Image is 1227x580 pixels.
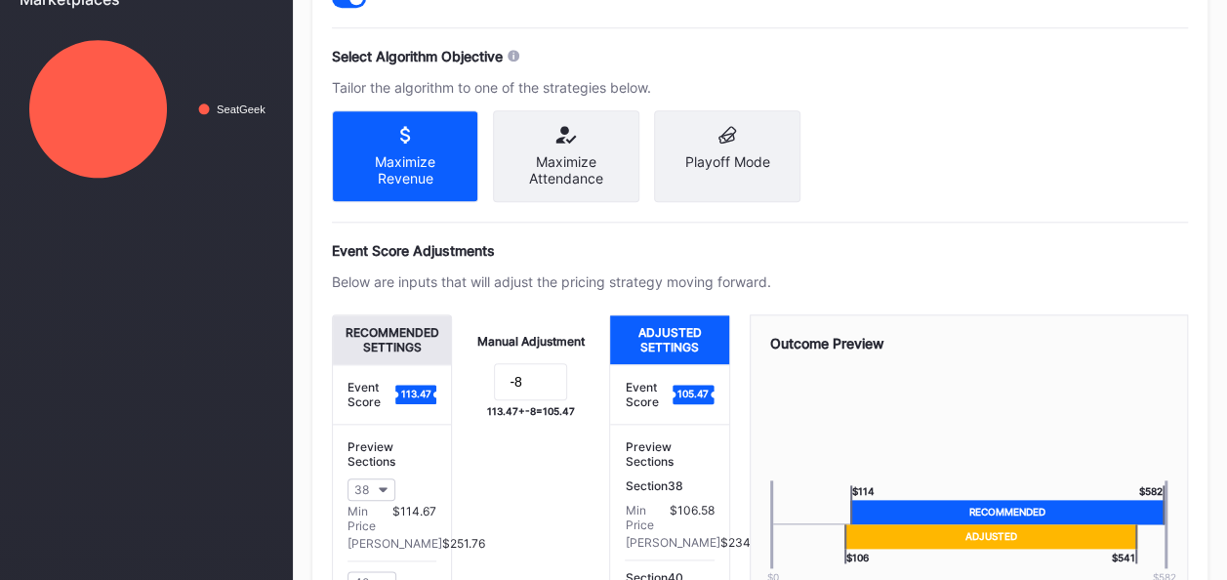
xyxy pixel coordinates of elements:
[1139,485,1165,500] div: $ 582
[844,549,869,563] div: $ 106
[677,388,709,399] text: 105.47
[610,315,728,364] div: Adjusted Settings
[354,482,369,497] div: 38
[332,273,771,290] div: Below are inputs that will adjust the pricing strategy moving forward.
[1112,549,1137,563] div: $ 541
[625,535,719,550] div: [PERSON_NAME]
[392,504,436,533] div: $114.67
[625,380,673,409] div: Event Score
[844,524,1137,549] div: Adjusted
[348,478,395,501] button: 38
[487,405,575,417] div: 113.47 + -8 = 105.47
[850,500,1165,524] div: Recommended
[348,153,463,186] div: Maximize Revenue
[719,535,766,550] div: $234.01
[625,439,714,469] div: Preview Sections
[442,536,485,551] div: $251.76
[477,334,585,349] div: Manual Adjustment
[625,478,714,493] div: Section 38
[217,104,266,115] text: SeatGeek
[348,439,436,469] div: Preview Sections
[348,504,392,533] div: Min Price
[770,335,1168,352] div: Outcome Preview
[625,503,669,532] div: Min Price
[333,315,451,364] div: Recommended Settings
[348,380,395,409] div: Event Score
[850,485,875,500] div: $ 114
[670,153,785,170] div: Playoff Mode
[670,503,715,532] div: $106.58
[20,23,273,194] svg: Chart title
[509,153,624,186] div: Maximize Attendance
[348,536,442,551] div: [PERSON_NAME]
[400,388,430,399] text: 113.47
[332,242,1188,259] div: Event Score Adjustments
[332,48,503,64] div: Select Algorithm Objective
[332,79,771,96] div: Tailor the algorithm to one of the strategies below.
